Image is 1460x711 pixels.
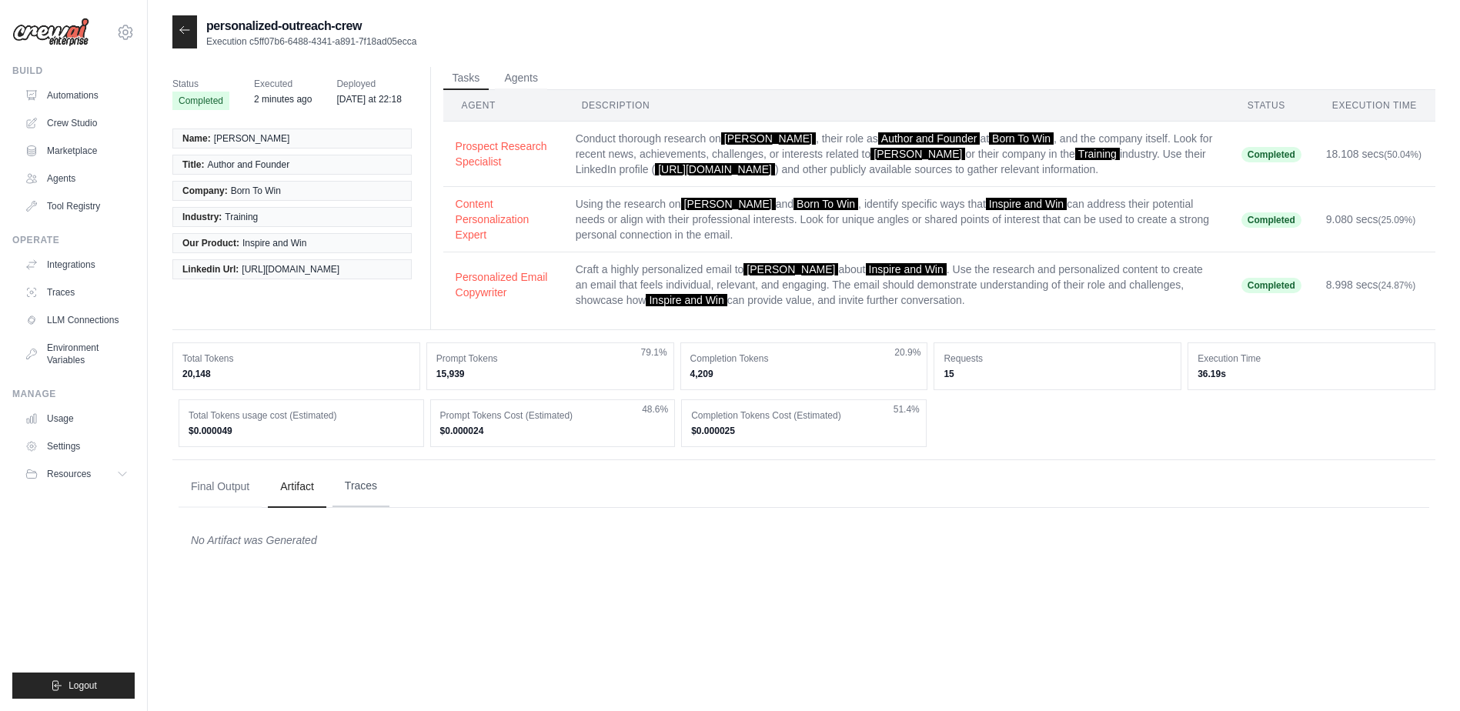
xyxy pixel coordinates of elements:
[440,409,666,422] dt: Prompt Tokens Cost (Estimated)
[18,194,135,219] a: Tool Registry
[1384,149,1422,160] span: (50.04%)
[182,159,204,171] span: Title:
[182,211,222,223] span: Industry:
[793,198,858,210] span: Born To Win
[743,263,838,275] span: [PERSON_NAME]
[18,335,135,372] a: Environment Variables
[1198,368,1425,380] dd: 36.19s
[18,308,135,332] a: LLM Connections
[986,198,1067,210] span: Inspire and Win
[1198,352,1425,365] dt: Execution Time
[254,76,312,92] span: Executed
[1241,212,1301,228] span: Completed
[179,466,262,508] button: Final Output
[18,252,135,277] a: Integrations
[691,409,917,422] dt: Completion Tokens Cost (Estimated)
[436,352,664,365] dt: Prompt Tokens
[336,94,402,105] time: August 12, 2025 at 22:18 IST
[18,111,135,135] a: Crew Studio
[440,425,666,437] dd: $0.000024
[691,425,917,437] dd: $0.000025
[47,468,91,480] span: Resources
[456,269,551,300] button: Personalized Email Copywriter
[690,352,918,365] dt: Completion Tokens
[641,346,667,359] span: 79.1%
[646,294,727,306] span: Inspire and Win
[563,90,1229,122] th: Description
[1378,215,1416,225] span: (25.09%)
[443,90,563,122] th: Agent
[12,388,135,400] div: Manage
[172,76,229,92] span: Status
[191,532,1417,548] div: No Artifact was Generated
[268,466,326,508] button: Artifact
[436,368,664,380] dd: 15,939
[254,94,312,105] time: August 14, 2025 at 10:56 IST
[563,187,1229,252] td: Using the research on and , identify specific ways that can address their potential needs or alig...
[242,237,306,249] span: Inspire and Win
[1314,187,1435,252] td: 9.080 secs
[443,67,489,90] button: Tasks
[172,92,229,110] span: Completed
[182,185,228,197] span: Company:
[1378,280,1416,291] span: (24.87%)
[182,237,239,249] span: Our Product:
[18,434,135,459] a: Settings
[1314,90,1435,122] th: Execution Time
[944,352,1171,365] dt: Requests
[189,425,414,437] dd: $0.000049
[225,211,258,223] span: Training
[206,35,416,48] p: Execution c5ff07b6-6488-4341-a891-7f18ad05ecca
[12,18,89,47] img: Logo
[332,466,389,507] button: Traces
[18,406,135,431] a: Usage
[655,163,775,175] span: [URL][DOMAIN_NAME]
[206,17,416,35] h2: personalized-outreach-crew
[18,139,135,163] a: Marketplace
[690,368,918,380] dd: 4,209
[214,132,290,145] span: [PERSON_NAME]
[182,352,410,365] dt: Total Tokens
[1241,147,1301,162] span: Completed
[989,132,1054,145] span: Born To Win
[18,462,135,486] button: Resources
[18,166,135,191] a: Agents
[495,67,547,90] button: Agents
[642,403,668,416] span: 48.6%
[182,132,211,145] span: Name:
[189,409,414,422] dt: Total Tokens usage cost (Estimated)
[1075,148,1120,160] span: Training
[18,83,135,108] a: Automations
[894,403,920,416] span: 51.4%
[12,65,135,77] div: Build
[231,185,281,197] span: Born To Win
[721,132,816,145] span: [PERSON_NAME]
[563,252,1229,318] td: Craft a highly personalized email to about . Use the research and personalized content to create ...
[68,679,97,692] span: Logout
[894,346,920,359] span: 20.9%
[182,368,410,380] dd: 20,148
[1314,252,1435,318] td: 8.998 secs
[207,159,289,171] span: Author and Founder
[1229,90,1314,122] th: Status
[456,139,551,169] button: Prospect Research Specialist
[242,263,339,275] span: [URL][DOMAIN_NAME]
[870,148,965,160] span: [PERSON_NAME]
[456,196,551,242] button: Content Personalization Expert
[336,76,402,92] span: Deployed
[18,280,135,305] a: Traces
[866,263,947,275] span: Inspire and Win
[12,673,135,699] button: Logout
[563,122,1229,187] td: Conduct thorough research on , their role as at , and the company itself. Look for recent news, a...
[12,234,135,246] div: Operate
[944,368,1171,380] dd: 15
[1383,637,1460,711] iframe: Chat Widget
[182,263,239,275] span: Linkedin Url:
[1241,278,1301,293] span: Completed
[878,132,981,145] span: Author and Founder
[1314,122,1435,187] td: 18.108 secs
[681,198,776,210] span: [PERSON_NAME]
